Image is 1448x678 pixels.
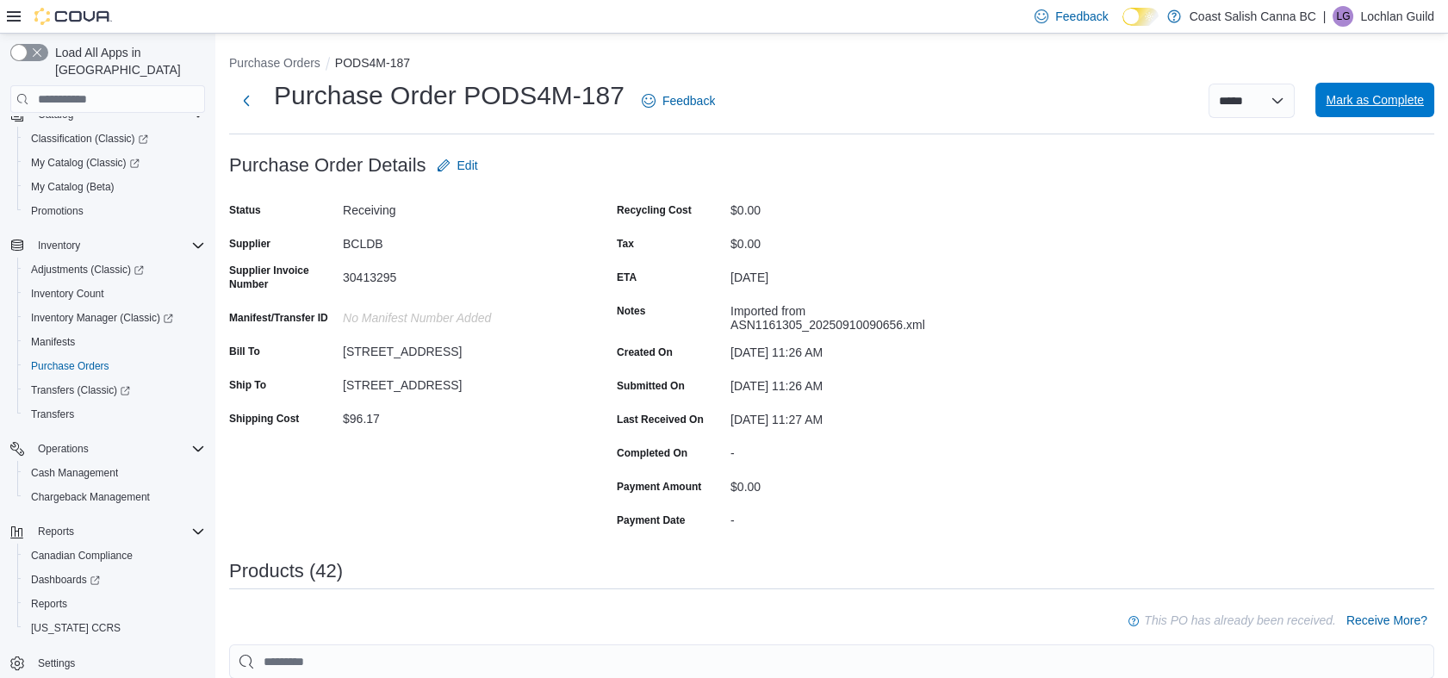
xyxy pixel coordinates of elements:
button: Operations [3,437,212,461]
span: Manifests [31,335,75,349]
a: Dashboards [24,569,107,590]
span: Reports [31,597,67,611]
span: Settings [31,652,205,674]
span: Reports [38,525,74,538]
label: Status [229,203,261,217]
span: Canadian Compliance [24,545,205,566]
span: Transfers [24,404,205,425]
span: Inventory [38,239,80,252]
span: Promotions [24,201,205,221]
span: LG [1336,6,1350,27]
button: Chargeback Management [17,485,212,509]
a: Feedback [635,84,722,118]
span: Inventory [31,235,205,256]
div: [STREET_ADDRESS] [343,371,574,392]
a: Classification (Classic) [24,128,155,149]
div: No Manifest Number added [343,304,574,325]
p: This PO has already been received. [1144,610,1336,631]
div: $96.17 [343,405,574,426]
button: Inventory Count [17,282,212,306]
a: Adjustments (Classic) [24,259,151,280]
button: Promotions [17,199,212,223]
span: Dashboards [24,569,205,590]
span: Canadian Compliance [31,549,133,563]
button: Operations [31,439,96,459]
button: Cash Management [17,461,212,485]
label: Recycling Cost [617,203,692,217]
button: [US_STATE] CCRS [17,616,212,640]
span: Operations [31,439,205,459]
span: Reports [24,594,205,614]
a: Transfers [24,404,81,425]
img: Cova [34,8,112,25]
button: Reports [31,521,81,542]
span: Classification (Classic) [24,128,205,149]
div: $0.00 [730,473,961,494]
button: Reports [3,519,212,544]
span: Receive More? [1346,612,1427,629]
span: Cash Management [31,466,118,480]
button: Transfers [17,402,212,426]
label: Bill To [229,345,260,358]
div: - [730,507,961,527]
div: $0.00 [730,230,961,251]
a: Chargeback Management [24,487,157,507]
button: Mark as Complete [1315,83,1434,117]
span: Chargeback Management [31,490,150,504]
span: Transfers (Classic) [31,383,130,397]
span: Classification (Classic) [31,132,148,146]
a: Promotions [24,201,90,221]
a: Canadian Compliance [24,545,140,566]
span: My Catalog (Classic) [31,156,140,170]
div: [DATE] 11:26 AM [730,339,961,359]
div: [STREET_ADDRESS] [343,338,574,358]
button: Inventory [3,233,212,258]
a: Inventory Manager (Classic) [24,308,180,328]
button: Reports [17,592,212,616]
label: Shipping Cost [229,412,299,426]
a: Adjustments (Classic) [17,258,212,282]
span: Edit [457,157,478,174]
span: Manifests [24,332,205,352]
div: Receiving [343,196,574,217]
h1: Purchase Order PODS4M-187 [274,78,625,113]
span: Inventory Manager (Classic) [31,311,173,325]
span: Purchase Orders [31,359,109,373]
label: ETA [617,271,637,284]
a: Settings [31,653,82,674]
a: My Catalog (Beta) [24,177,121,197]
span: Inventory Count [31,287,104,301]
a: Classification (Classic) [17,127,212,151]
button: My Catalog (Beta) [17,175,212,199]
button: Inventory [31,235,87,256]
div: [DATE] [730,264,961,284]
label: Supplier [229,237,270,251]
span: Adjustments (Classic) [31,263,144,277]
nav: An example of EuiBreadcrumbs [229,54,1434,75]
a: Transfers (Classic) [24,380,137,401]
a: Dashboards [17,568,212,592]
label: Completed On [617,446,687,460]
span: Adjustments (Classic) [24,259,205,280]
a: Cash Management [24,463,125,483]
p: Coast Salish Canna BC [1190,6,1316,27]
a: [US_STATE] CCRS [24,618,127,638]
div: $0.00 [730,196,961,217]
span: Mark as Complete [1326,91,1424,109]
span: Purchase Orders [24,356,205,376]
label: Submitted On [617,379,685,393]
span: Transfers (Classic) [24,380,205,401]
label: Notes [617,304,645,318]
a: Purchase Orders [24,356,116,376]
div: 30413295 [343,264,574,284]
label: Tax [617,237,634,251]
label: Manifest/Transfer ID [229,311,328,325]
div: - [730,439,961,460]
span: Cash Management [24,463,205,483]
input: Dark Mode [1122,8,1159,26]
a: Inventory Manager (Classic) [17,306,212,330]
a: My Catalog (Classic) [24,152,146,173]
label: Last Received On [617,413,704,426]
span: Promotions [31,204,84,218]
